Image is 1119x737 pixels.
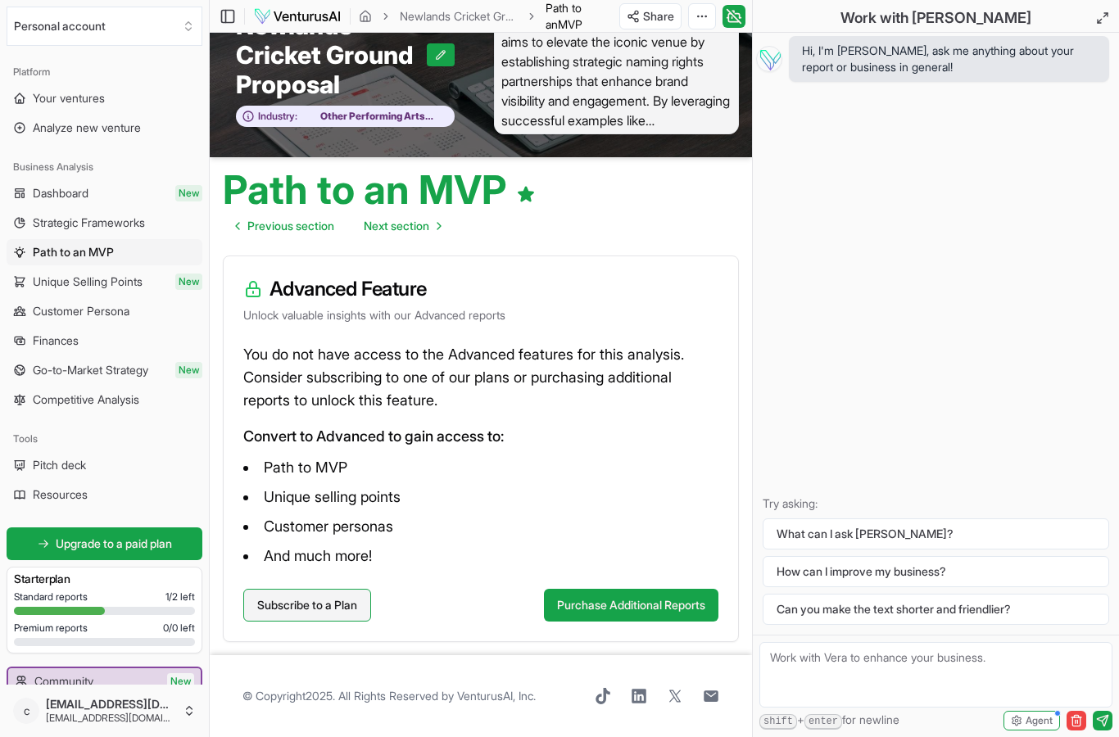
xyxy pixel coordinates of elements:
[33,332,79,349] span: Finances
[33,90,105,106] span: Your ventures
[33,486,88,503] span: Resources
[223,170,536,210] h1: Path to an MVP
[7,239,202,265] a: Path to an MVP
[7,180,202,206] a: DashboardNew
[7,7,202,46] button: Select an organization
[802,43,1096,75] span: Hi, I'm [PERSON_NAME], ask me anything about your report or business in general!
[544,589,718,622] button: Purchase Additional Reports
[763,594,1109,625] button: Can you make the text shorter and friendlier?
[7,357,202,383] a: Go-to-Market StrategyNew
[253,7,342,26] img: logo
[33,362,148,378] span: Go-to-Market Strategy
[7,691,202,730] button: c[EMAIL_ADDRESS][DOMAIN_NAME][EMAIL_ADDRESS][DOMAIN_NAME]
[457,689,533,703] a: VenturusAI, Inc
[243,543,718,569] li: And much more!
[7,426,202,452] div: Tools
[242,688,536,704] span: © Copyright 2025 . All Rights Reserved by .
[7,154,202,180] div: Business Analysis
[175,274,202,290] span: New
[223,210,454,242] nav: pagination
[7,85,202,111] a: Your ventures
[756,46,782,72] img: Vera
[7,59,202,85] div: Platform
[163,622,195,635] span: 0 / 0 left
[7,115,202,141] a: Analyze new venture
[175,362,202,378] span: New
[46,712,176,725] span: [EMAIL_ADDRESS][DOMAIN_NAME]
[494,8,739,134] span: The Newlands Cricket Ground Proposal aims to elevate the iconic venue by establishing strategic n...
[840,7,1031,29] h2: Work with [PERSON_NAME]
[7,298,202,324] a: Customer Persona
[14,590,88,604] span: Standard reports
[243,589,371,622] a: Subscribe to a Plan
[243,276,718,302] h3: Advanced Feature
[33,185,88,201] span: Dashboard
[14,571,195,587] h3: Starter plan
[400,8,518,25] a: Newlands Cricket Ground Proposal
[243,307,718,323] p: Unlock valuable insights with our Advanced reports
[34,673,93,690] span: Community
[167,673,194,690] span: New
[223,210,347,242] a: Go to previous page
[1003,711,1060,730] button: Agent
[763,518,1109,549] button: What can I ask [PERSON_NAME]?
[804,714,842,730] kbd: enter
[33,244,114,260] span: Path to an MVP
[33,457,86,473] span: Pitch deck
[763,556,1109,587] button: How can I improve my business?
[46,697,176,712] span: [EMAIL_ADDRESS][DOMAIN_NAME]
[243,484,718,510] li: Unique selling points
[7,482,202,508] a: Resources
[33,391,139,408] span: Competitive Analysis
[7,269,202,295] a: Unique Selling PointsNew
[759,714,797,730] kbd: shift
[1026,714,1053,727] span: Agent
[243,343,718,412] p: You do not have access to the Advanced features for this analysis. Consider subscribing to one of...
[236,106,455,128] button: Industry:Other Performing Arts Companies
[13,698,39,724] span: c
[8,668,201,694] a: CommunityNew
[351,210,454,242] a: Go to next page
[7,387,202,413] a: Competitive Analysis
[33,274,143,290] span: Unique Selling Points
[7,328,202,354] a: Finances
[56,536,172,552] span: Upgrade to a paid plan
[759,712,899,730] span: + for newline
[258,110,297,123] span: Industry:
[7,452,202,478] a: Pitch deck
[33,120,141,136] span: Analyze new venture
[236,11,427,99] span: Newlands Cricket Ground Proposal
[243,454,718,481] li: Path to MVP
[364,218,429,234] span: Next section
[175,185,202,201] span: New
[33,215,145,231] span: Strategic Frameworks
[33,303,129,319] span: Customer Persona
[297,110,446,123] span: Other Performing Arts Companies
[7,210,202,236] a: Strategic Frameworks
[243,513,718,540] li: Customer personas
[763,495,1109,512] p: Try asking:
[243,425,718,448] p: Convert to Advanced to gain access to:
[643,8,674,25] span: Share
[546,1,582,31] span: Path to an
[619,3,682,29] button: Share
[165,590,195,604] span: 1 / 2 left
[7,527,202,560] a: Upgrade to a paid plan
[247,218,334,234] span: Previous section
[14,622,88,635] span: Premium reports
